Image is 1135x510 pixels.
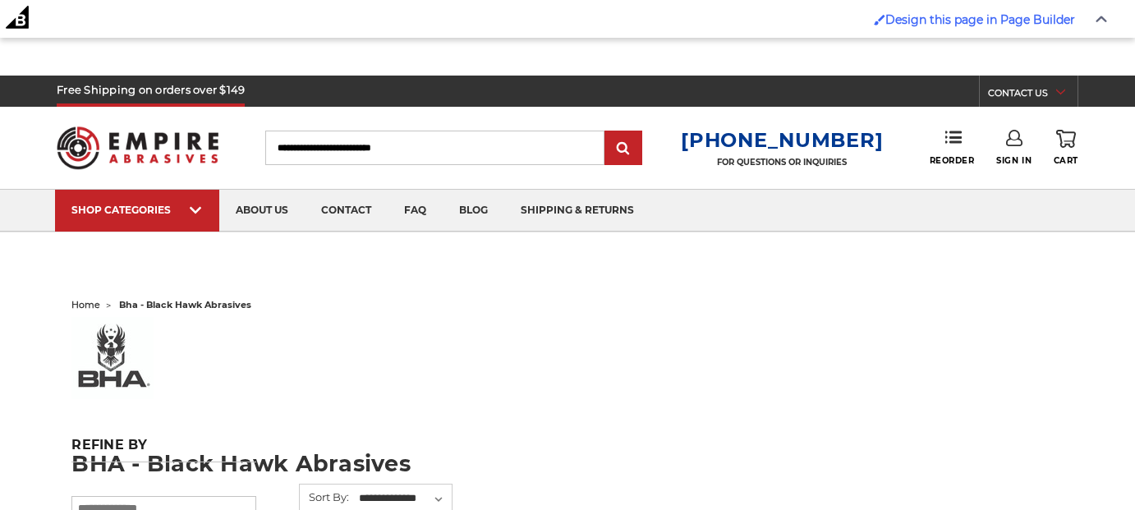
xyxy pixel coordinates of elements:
span: bha - black hawk abrasives [119,299,251,310]
a: [PHONE_NUMBER] [681,128,883,152]
div: SHOP CATEGORIES [71,204,203,216]
h5: Free Shipping on orders over $149 [57,76,245,107]
a: Cart [1054,130,1078,166]
p: FOR QUESTIONS OR INQUIRIES [681,157,883,168]
a: faq [388,190,443,232]
span: Design this page in Page Builder [885,12,1075,27]
img: Empire Abrasives [57,116,218,179]
span: Sign In [996,155,1032,166]
span: Cart [1054,155,1078,166]
a: Enabled brush for page builder edit. Design this page in Page Builder [866,4,1083,35]
label: Sort By: [300,485,349,509]
h5: Refine by [71,437,256,462]
input: Submit [607,132,640,165]
img: bha%20logo_1578506219__73569.original.jpg [71,317,154,399]
a: contact [305,190,388,232]
a: Reorder [930,130,975,165]
a: shipping & returns [504,190,650,232]
img: Enabled brush for page builder edit. [874,14,885,25]
a: about us [219,190,305,232]
h1: BHA - Black Hawk Abrasives [71,453,1063,475]
img: Close Admin Bar [1096,16,1107,23]
a: home [71,299,100,310]
a: blog [443,190,504,232]
a: CONTACT US [988,84,1078,107]
span: Reorder [930,155,975,166]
